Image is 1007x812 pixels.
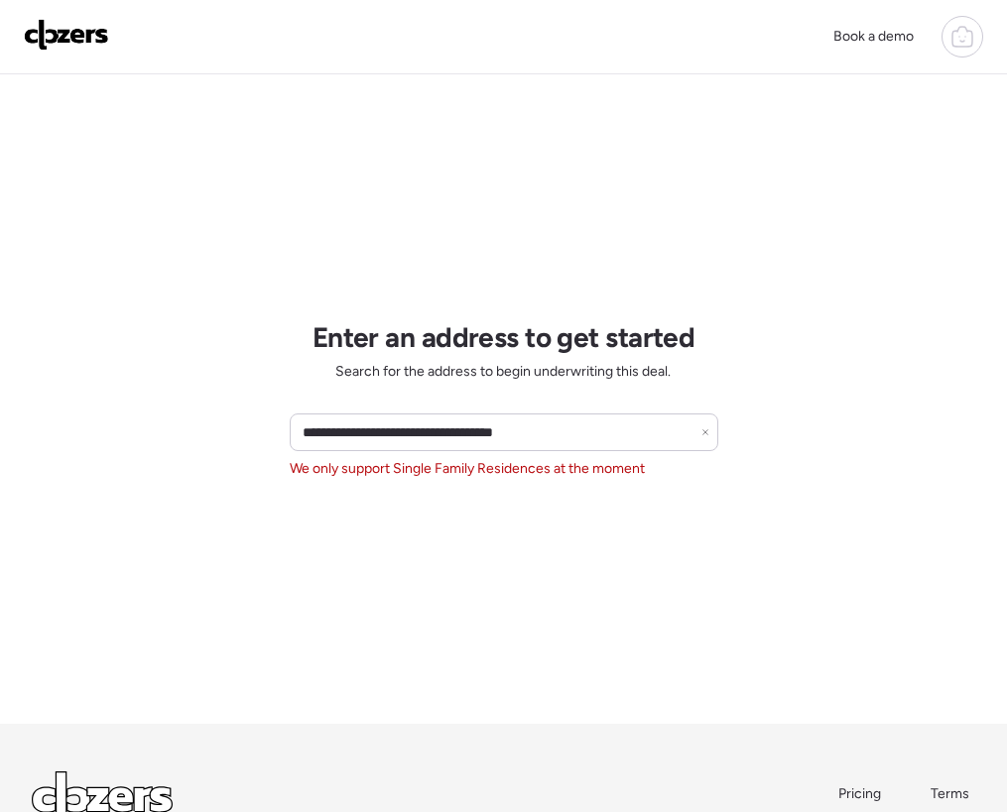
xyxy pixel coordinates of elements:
[838,784,883,804] a: Pricing
[931,785,969,802] span: Terms
[24,19,109,51] img: Logo
[931,784,975,804] a: Terms
[313,320,695,354] h1: Enter an address to get started
[335,362,671,382] span: Search for the address to begin underwriting this deal.
[833,28,914,45] span: Book a demo
[838,785,881,802] span: Pricing
[290,459,645,479] span: We only support Single Family Residences at the moment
